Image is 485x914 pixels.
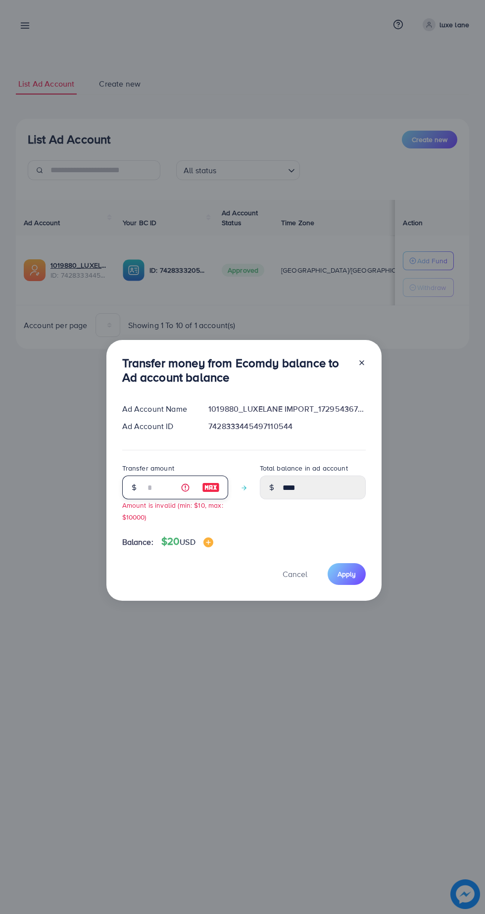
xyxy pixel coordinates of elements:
[283,569,307,579] span: Cancel
[338,569,356,579] span: Apply
[202,481,220,493] img: image
[122,536,153,548] span: Balance:
[180,536,195,547] span: USD
[270,563,320,584] button: Cancel
[114,403,201,415] div: Ad Account Name
[122,356,350,385] h3: Transfer money from Ecomdy balance to Ad account balance
[200,403,373,415] div: 1019880_LUXELANE IMPORT_1729543677827
[114,421,201,432] div: Ad Account ID
[200,421,373,432] div: 7428333445497110544
[161,535,213,548] h4: $20
[122,500,223,521] small: Amount is invalid (min: $10, max: $10000)
[260,463,348,473] label: Total balance in ad account
[328,563,366,584] button: Apply
[122,463,174,473] label: Transfer amount
[203,537,213,547] img: image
